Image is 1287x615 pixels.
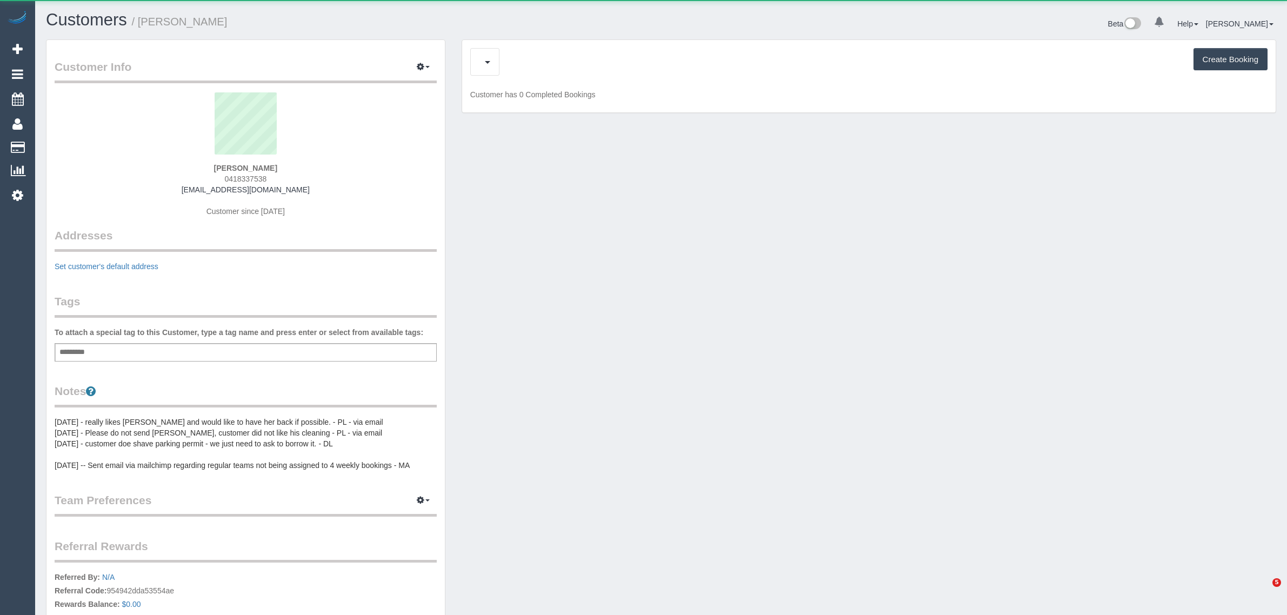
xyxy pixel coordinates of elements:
[1108,19,1142,28] a: Beta
[132,16,228,28] small: / [PERSON_NAME]
[1250,578,1276,604] iframe: Intercom live chat
[55,293,437,318] legend: Tags
[122,600,141,609] a: $0.00
[224,175,266,183] span: 0418337538
[1272,578,1281,587] span: 5
[55,327,423,338] label: To attach a special tag to this Customer, type a tag name and press enter or select from availabl...
[46,10,127,29] a: Customers
[214,164,277,172] strong: [PERSON_NAME]
[1177,19,1198,28] a: Help
[1193,48,1268,71] button: Create Booking
[182,185,310,194] a: [EMAIL_ADDRESS][DOMAIN_NAME]
[102,573,115,581] a: N/A
[55,492,437,517] legend: Team Preferences
[1206,19,1273,28] a: [PERSON_NAME]
[55,572,100,583] label: Referred By:
[55,262,158,271] a: Set customer's default address
[55,572,437,612] p: 954942dda53554ae
[55,538,437,563] legend: Referral Rewards
[55,417,437,471] pre: [DATE] - really likes [PERSON_NAME] and would like to have her back if possible. - PL - via email...
[206,207,285,216] span: Customer since [DATE]
[470,89,1268,100] p: Customer has 0 Completed Bookings
[1123,17,1141,31] img: New interface
[55,59,437,83] legend: Customer Info
[55,599,120,610] label: Rewards Balance:
[55,383,437,407] legend: Notes
[55,585,106,596] label: Referral Code:
[6,11,28,26] img: Automaid Logo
